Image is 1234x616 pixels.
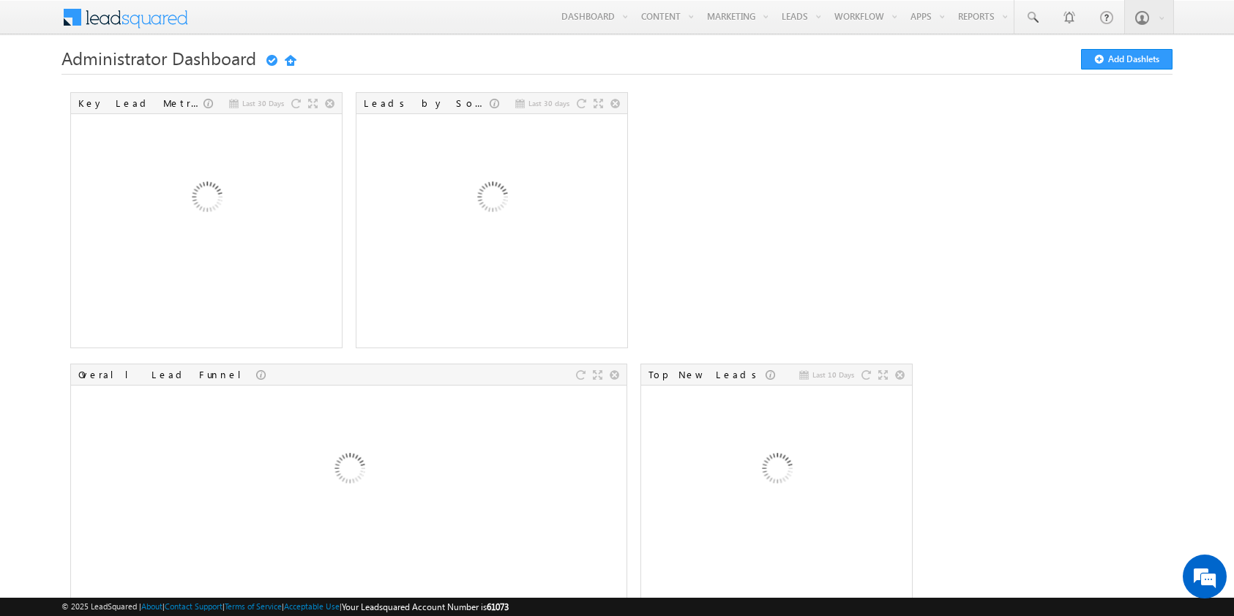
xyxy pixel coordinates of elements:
button: Add Dashlets [1081,49,1173,70]
a: Terms of Service [225,601,282,611]
div: Top New Leads [648,368,766,381]
img: Loading... [270,392,427,549]
span: Last 30 days [528,97,569,110]
span: Your Leadsquared Account Number is [342,601,509,612]
span: 61073 [487,601,509,612]
span: © 2025 LeadSquared | | | | | [61,600,509,614]
img: Loading... [127,121,285,278]
a: About [141,601,162,611]
div: Key Lead Metrics [78,97,203,110]
div: Leads by Sources [364,97,490,110]
div: Overall Lead Funnel [78,368,256,381]
span: Last 30 Days [242,97,284,110]
a: Contact Support [165,601,223,611]
img: Loading... [413,121,570,278]
a: Acceptable Use [284,601,340,611]
span: Administrator Dashboard [61,46,256,70]
span: Last 10 Days [812,368,854,381]
img: Loading... [698,392,855,549]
